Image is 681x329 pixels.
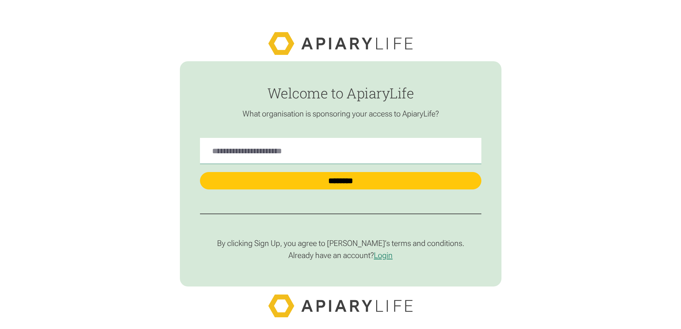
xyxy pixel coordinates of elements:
p: Already have an account? [200,250,481,260]
p: What organisation is sponsoring your access to ApiaryLife? [200,109,481,119]
a: Login [374,251,393,260]
h1: Welcome to ApiaryLife [200,85,481,101]
form: find-employer [180,61,501,286]
p: By clicking Sign Up, you agree to [PERSON_NAME]’s terms and conditions. [200,238,481,248]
